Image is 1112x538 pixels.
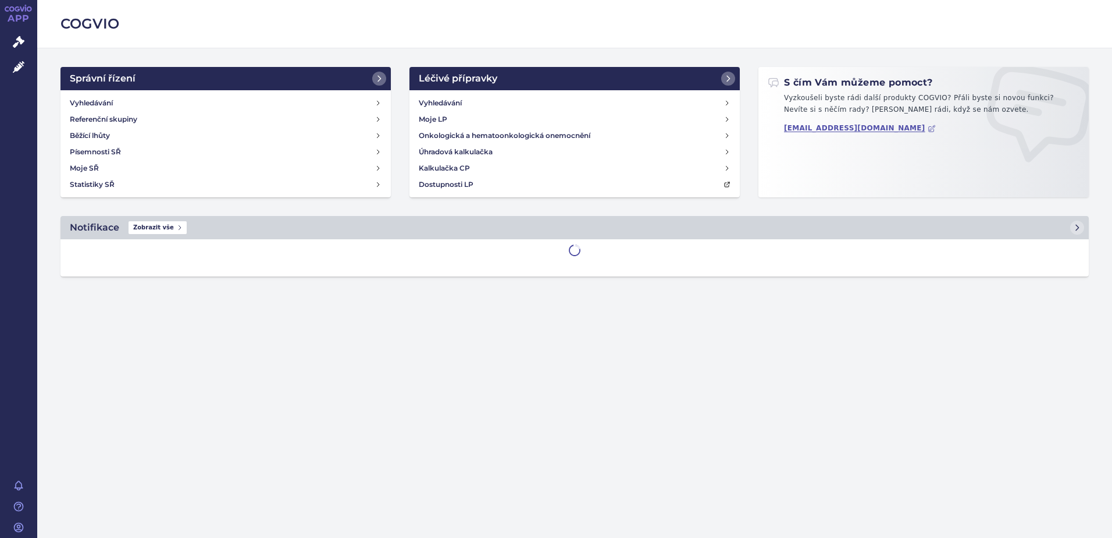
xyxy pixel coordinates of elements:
p: Vyzkoušeli byste rádi další produkty COGVIO? Přáli byste si novou funkci? Nevíte si s něčím rady?... [768,93,1079,120]
h4: Vyhledávání [419,97,462,109]
a: Léčivé přípravky [409,67,740,90]
h4: Běžící lhůty [70,130,110,141]
a: Kalkulačka CP [414,160,735,176]
h4: Moje SŘ [70,162,99,174]
a: NotifikaceZobrazit vše [60,216,1089,239]
a: Úhradová kalkulačka [414,144,735,160]
span: Zobrazit vše [129,221,187,234]
a: Referenční skupiny [65,111,386,128]
h4: Moje LP [419,114,447,125]
h4: Písemnosti SŘ [70,146,121,158]
h2: COGVIO [60,14,1089,34]
h4: Referenční skupiny [70,114,137,125]
a: Statistiky SŘ [65,176,386,193]
a: Vyhledávání [414,95,735,111]
a: Běžící lhůty [65,128,386,144]
h4: Vyhledávání [70,97,113,109]
h2: Notifikace [70,221,119,235]
h2: Léčivé přípravky [419,72,497,86]
a: Správní řízení [60,67,391,90]
a: [EMAIL_ADDRESS][DOMAIN_NAME] [784,124,936,133]
h2: S čím Vám můžeme pomoct? [768,76,933,89]
h4: Onkologická a hematoonkologická onemocnění [419,130,590,141]
a: Písemnosti SŘ [65,144,386,160]
h4: Dostupnosti LP [419,179,473,190]
a: Onkologická a hematoonkologická onemocnění [414,128,735,144]
a: Vyhledávání [65,95,386,111]
h4: Statistiky SŘ [70,179,115,190]
h2: Správní řízení [70,72,136,86]
a: Dostupnosti LP [414,176,735,193]
a: Moje LP [414,111,735,128]
h4: Kalkulačka CP [419,162,470,174]
h4: Úhradová kalkulačka [419,146,493,158]
a: Moje SŘ [65,160,386,176]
